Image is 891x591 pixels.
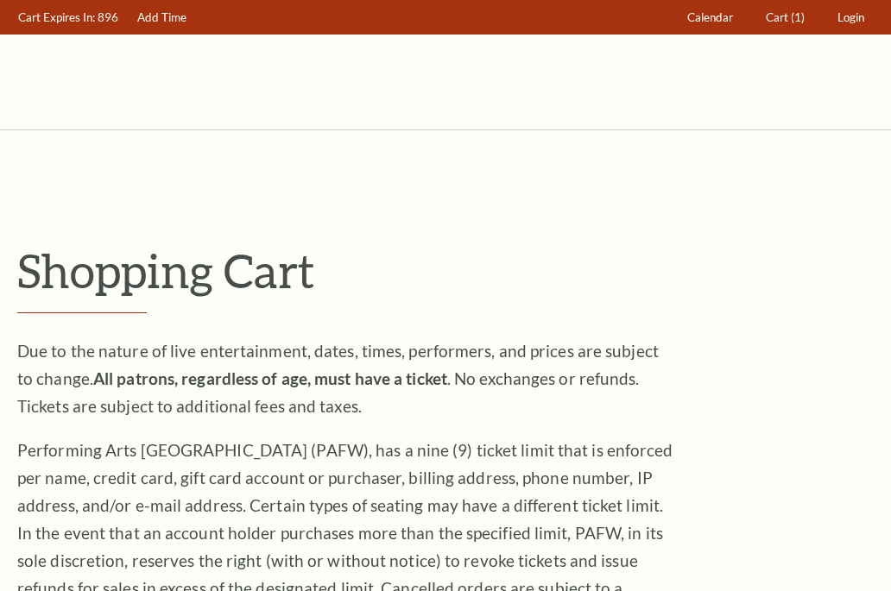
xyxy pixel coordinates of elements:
[17,242,874,299] p: Shopping Cart
[17,341,659,416] span: Due to the nature of live entertainment, dates, times, performers, and prices are subject to chan...
[93,368,447,388] strong: All patrons, regardless of age, must have a ticket
[679,1,742,35] a: Calendar
[130,1,195,35] a: Add Time
[766,10,788,24] span: Cart
[98,10,118,24] span: 896
[18,10,95,24] span: Cart Expires In:
[830,1,873,35] a: Login
[837,10,864,24] span: Login
[687,10,733,24] span: Calendar
[791,10,805,24] span: (1)
[758,1,813,35] a: Cart (1)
